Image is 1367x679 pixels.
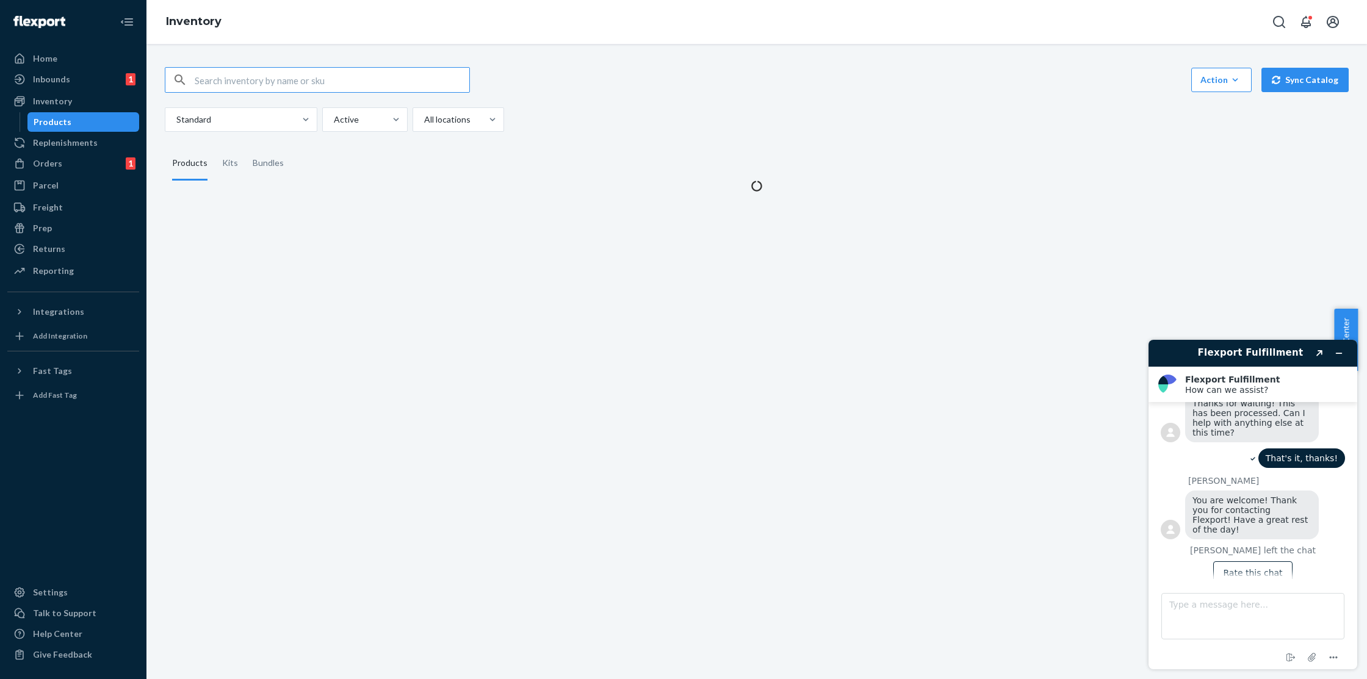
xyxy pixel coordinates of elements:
[253,146,284,181] div: Bundles
[172,146,207,181] div: Products
[156,4,231,40] ol: breadcrumbs
[33,157,62,170] div: Orders
[33,201,63,214] div: Freight
[7,198,139,217] a: Freight
[1191,68,1252,92] button: Action
[115,10,139,34] button: Close Navigation
[7,239,139,259] a: Returns
[7,624,139,644] a: Help Center
[7,92,139,111] a: Inventory
[29,9,54,20] span: Chat
[7,302,139,322] button: Integrations
[1334,309,1358,371] button: Help Center
[13,16,65,28] img: Flexport logo
[7,70,139,89] a: Inbounds1
[33,137,98,149] div: Replenishments
[7,645,139,664] button: Give Feedback
[33,648,92,661] div: Give Feedback
[34,116,71,128] div: Products
[7,583,139,602] a: Settings
[7,386,139,405] a: Add Fast Tag
[1294,10,1318,34] button: Open notifications
[33,179,59,192] div: Parcel
[7,176,139,195] a: Parcel
[126,73,135,85] div: 1
[33,243,65,255] div: Returns
[333,113,334,126] input: Active
[1321,10,1345,34] button: Open account menu
[1261,68,1349,92] button: Sync Catalog
[7,361,139,381] button: Fast Tags
[27,112,140,132] a: Products
[7,154,139,173] a: Orders1
[1139,330,1367,679] iframe: Find more information here
[222,146,238,181] div: Kits
[7,49,139,68] a: Home
[33,365,72,377] div: Fast Tags
[33,390,77,400] div: Add Fast Tag
[423,113,424,126] input: All locations
[7,133,139,153] a: Replenishments
[33,331,87,341] div: Add Integration
[33,586,68,598] div: Settings
[7,603,139,623] button: Talk to Support
[175,113,176,126] input: Standard
[33,73,70,85] div: Inbounds
[33,95,72,107] div: Inventory
[33,628,82,640] div: Help Center
[33,52,57,65] div: Home
[33,607,96,619] div: Talk to Support
[7,218,139,238] a: Prep
[7,261,139,281] a: Reporting
[1267,10,1291,34] button: Open Search Box
[166,15,222,28] a: Inventory
[195,68,469,92] input: Search inventory by name or sku
[7,326,139,346] a: Add Integration
[33,306,84,318] div: Integrations
[33,265,74,277] div: Reporting
[33,222,52,234] div: Prep
[1200,74,1243,86] div: Action
[126,157,135,170] div: 1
